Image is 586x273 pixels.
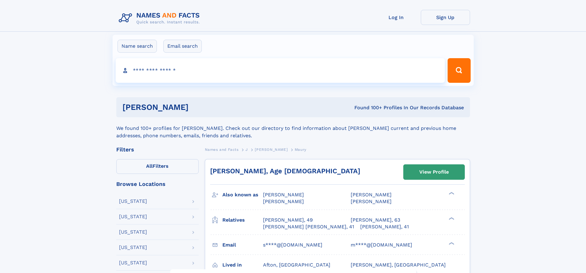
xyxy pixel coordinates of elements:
[351,192,392,198] span: [PERSON_NAME]
[372,10,421,25] a: Log In
[222,190,263,200] h3: Also known as
[255,146,288,153] a: [PERSON_NAME]
[404,165,464,179] a: View Profile
[116,181,199,187] div: Browse Locations
[263,217,313,223] a: [PERSON_NAME], 49
[116,159,199,174] label: Filters
[360,223,409,230] a: [PERSON_NAME], 41
[210,167,360,175] a: [PERSON_NAME], Age [DEMOGRAPHIC_DATA]
[255,147,288,152] span: [PERSON_NAME]
[295,147,306,152] span: Maury
[419,165,449,179] div: View Profile
[351,199,392,204] span: [PERSON_NAME]
[448,58,470,83] button: Search Button
[263,199,304,204] span: [PERSON_NAME]
[116,117,470,139] div: We found 100+ profiles for [PERSON_NAME]. Check out our directory to find information about [PERS...
[119,214,147,219] div: [US_STATE]
[205,146,239,153] a: Names and Facts
[222,240,263,250] h3: Email
[116,10,205,26] img: Logo Names and Facts
[263,223,354,230] a: [PERSON_NAME] [PERSON_NAME], 41
[263,192,304,198] span: [PERSON_NAME]
[119,260,147,265] div: [US_STATE]
[116,58,445,83] input: search input
[116,147,199,152] div: Filters
[163,40,202,53] label: Email search
[222,215,263,225] h3: Relatives
[351,262,446,268] span: [PERSON_NAME], [GEOGRAPHIC_DATA]
[146,163,153,169] span: All
[447,191,455,195] div: ❯
[263,262,330,268] span: Afton, [GEOGRAPHIC_DATA]
[119,245,147,250] div: [US_STATE]
[447,241,455,245] div: ❯
[118,40,157,53] label: Name search
[119,199,147,204] div: [US_STATE]
[245,147,248,152] span: J
[351,217,400,223] a: [PERSON_NAME], 63
[271,104,464,111] div: Found 100+ Profiles In Our Records Database
[245,146,248,153] a: J
[222,260,263,270] h3: Lived in
[421,10,470,25] a: Sign Up
[122,103,272,111] h1: [PERSON_NAME]
[447,216,455,220] div: ❯
[119,230,147,235] div: [US_STATE]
